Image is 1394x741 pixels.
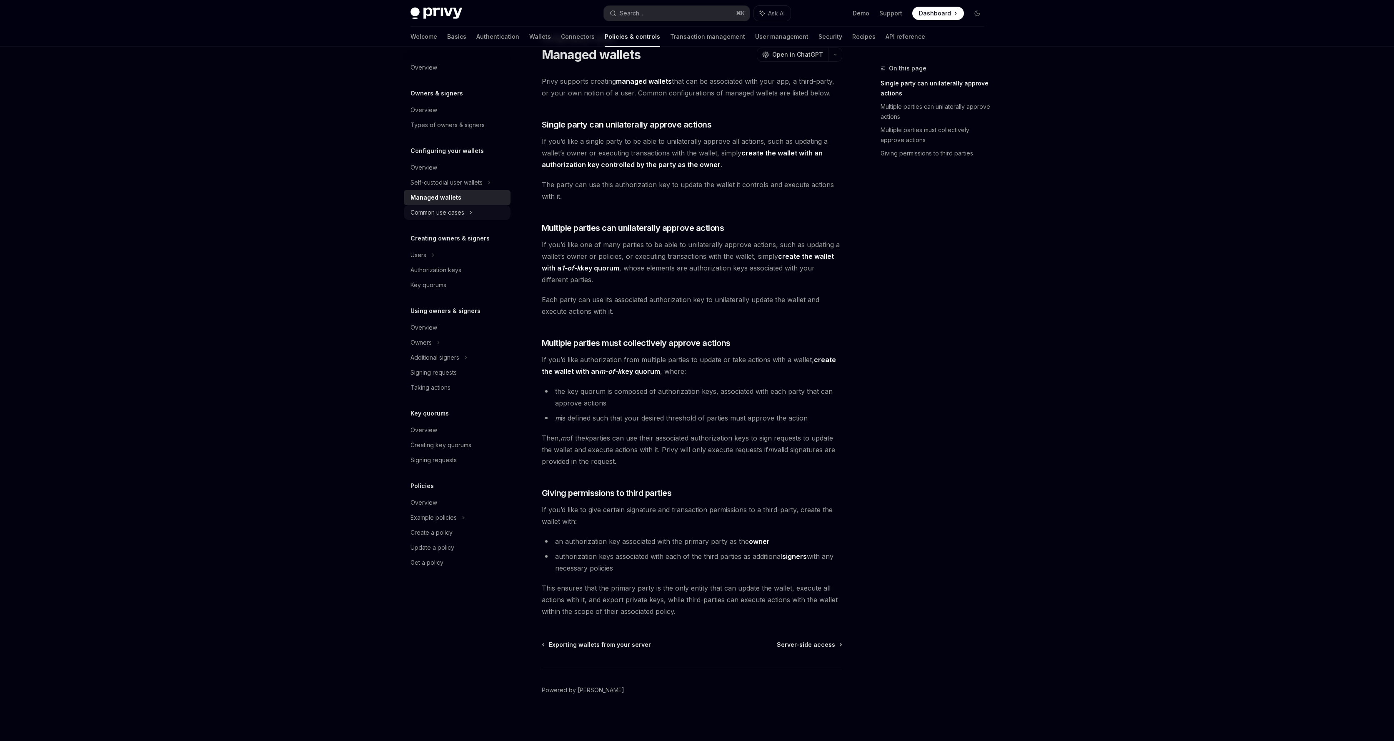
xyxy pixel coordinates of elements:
[410,440,471,450] div: Creating key quorums
[616,77,672,85] strong: managed wallets
[542,239,842,285] span: If you’d like one of many parties to be able to unilaterally approve actions, such as updating a ...
[404,320,511,335] a: Overview
[410,27,437,47] a: Welcome
[410,163,437,173] div: Overview
[749,537,770,546] strong: owner
[410,120,485,130] div: Types of owners & signers
[754,6,791,21] button: Ask AI
[404,555,511,570] a: Get a policy
[886,27,925,47] a: API reference
[853,9,869,18] a: Demo
[542,386,842,409] li: the key quorum is composed of authorization keys, associated with each party that can approve act...
[542,582,842,617] span: This ensures that the primary party is the only entity that can update the wallet, execute all ac...
[889,63,926,73] span: On this page
[561,434,566,442] em: m
[410,208,464,218] div: Common use cases
[410,233,490,243] h5: Creating owners & signers
[410,513,457,523] div: Example policies
[561,264,581,272] em: 1-of-k
[410,543,454,553] div: Update a policy
[599,367,621,376] em: m-of-k
[736,10,745,17] span: ⌘ K
[410,353,459,363] div: Additional signers
[542,119,712,130] span: Single party can unilaterally approve actions
[404,103,511,118] a: Overview
[476,27,519,47] a: Authentication
[410,105,437,115] div: Overview
[881,147,991,160] a: Giving permissions to third parties
[971,7,984,20] button: Toggle dark mode
[404,60,511,75] a: Overview
[542,487,672,499] span: Giving permissions to third parties
[881,123,991,147] a: Multiple parties must collectively approve actions
[410,265,461,275] div: Authorization keys
[555,414,561,422] em: m
[410,280,446,290] div: Key quorums
[818,27,842,47] a: Security
[410,323,437,333] div: Overview
[542,536,842,547] li: an authorization key associated with the primary party as the
[410,558,443,568] div: Get a policy
[447,27,466,47] a: Basics
[772,50,823,59] span: Open in ChatGPT
[542,551,842,574] li: authorization keys associated with each of the third parties as additional with any necessary pol...
[404,278,511,293] a: Key quorums
[604,6,750,21] button: Search...⌘K
[410,178,483,188] div: Self-custodial user wallets
[410,250,426,260] div: Users
[410,368,457,378] div: Signing requests
[410,455,457,465] div: Signing requests
[410,383,450,393] div: Taking actions
[881,77,991,100] a: Single party can unilaterally approve actions
[543,641,651,649] a: Exporting wallets from your server
[404,525,511,540] a: Create a policy
[410,146,484,156] h5: Configuring your wallets
[881,100,991,123] a: Multiple parties can unilaterally approve actions
[404,160,511,175] a: Overview
[410,408,449,418] h5: Key quorums
[404,438,511,453] a: Creating key quorums
[404,495,511,510] a: Overview
[561,27,595,47] a: Connectors
[620,8,643,18] div: Search...
[542,75,842,99] span: Privy supports creating that can be associated with your app, a third-party, or your own notion o...
[542,432,842,467] span: Then, of the parties can use their associated authorization keys to sign requests to update the w...
[410,306,481,316] h5: Using owners & signers
[404,118,511,133] a: Types of owners & signers
[542,135,842,170] span: If you’d like a single party to be able to unilaterally approve all actions, such as updating a w...
[404,263,511,278] a: Authorization keys
[410,528,453,538] div: Create a policy
[404,190,511,205] a: Managed wallets
[542,686,624,694] a: Powered by [PERSON_NAME]
[410,8,462,19] img: dark logo
[768,446,774,454] em: m
[757,48,828,62] button: Open in ChatGPT
[410,193,461,203] div: Managed wallets
[542,222,724,234] span: Multiple parties can unilaterally approve actions
[542,47,641,62] h1: Managed wallets
[404,453,511,468] a: Signing requests
[852,27,876,47] a: Recipes
[529,27,551,47] a: Wallets
[542,294,842,317] span: Each party can use its associated authorization key to unilaterally update the wallet and execute...
[410,63,437,73] div: Overview
[410,88,463,98] h5: Owners & signers
[879,9,902,18] a: Support
[919,9,951,18] span: Dashboard
[670,27,745,47] a: Transaction management
[542,337,731,349] span: Multiple parties must collectively approve actions
[549,641,651,649] span: Exporting wallets from your server
[404,423,511,438] a: Overview
[410,338,432,348] div: Owners
[404,540,511,555] a: Update a policy
[410,425,437,435] div: Overview
[404,380,511,395] a: Taking actions
[777,641,841,649] a: Server-side access
[410,481,434,491] h5: Policies
[777,641,835,649] span: Server-side access
[542,412,842,424] li: is defined such that your desired threshold of parties must approve the action
[542,179,842,202] span: The party can use this authorization key to update the wallet it controls and execute actions wit...
[768,9,785,18] span: Ask AI
[585,434,589,442] em: k
[410,498,437,508] div: Overview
